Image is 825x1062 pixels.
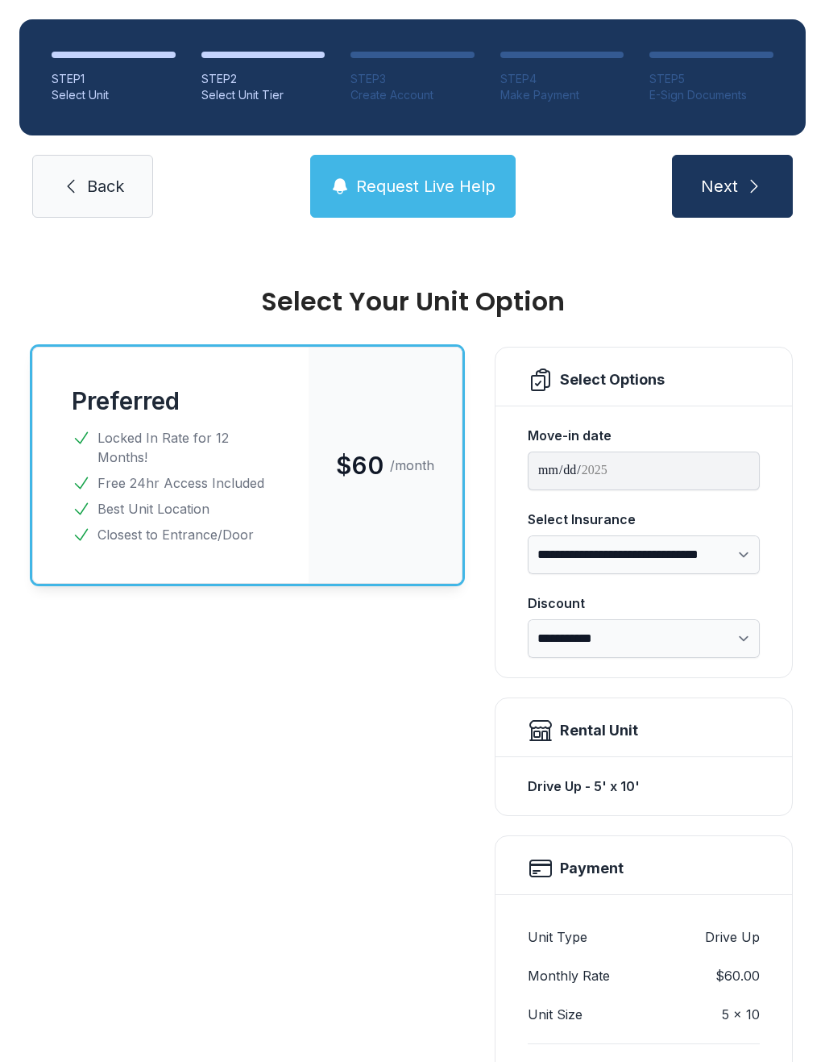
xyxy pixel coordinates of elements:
input: Move-in date [528,452,760,490]
div: STEP 2 [201,71,325,87]
h2: Payment [560,857,624,880]
div: Make Payment [500,87,624,103]
select: Discount [528,619,760,658]
span: Best Unit Location [97,499,209,519]
span: Request Live Help [356,175,495,198]
dd: Drive Up [705,927,760,947]
select: Select Insurance [528,535,760,574]
div: Drive Up - 5' x 10' [528,770,760,802]
dd: 5 x 10 [722,1005,760,1024]
dt: Unit Type [528,927,587,947]
div: Move-in date [528,426,760,445]
span: Back [87,175,124,198]
div: STEP 3 [350,71,475,87]
div: STEP 5 [649,71,773,87]
div: Create Account [350,87,475,103]
button: Preferred [72,386,180,415]
span: Closest to Entrance/Door [97,525,254,544]
div: STEP 4 [500,71,624,87]
span: Locked In Rate for 12 Months! [97,428,270,467]
div: Rental Unit [560,719,638,742]
div: Select Insurance [528,510,760,529]
dd: $60.00 [715,966,760,985]
div: E-Sign Documents [649,87,773,103]
div: Select Unit Tier [201,87,325,103]
div: STEP 1 [52,71,176,87]
span: $60 [336,451,383,480]
div: Select Options [560,369,665,391]
span: Next [701,175,738,198]
div: Select Your Unit Option [32,289,793,314]
div: Discount [528,593,760,613]
span: /month [390,456,434,475]
dt: Unit Size [528,1005,582,1024]
span: Free 24hr Access Included [97,473,264,493]
div: Select Unit [52,87,176,103]
dt: Monthly Rate [528,966,610,985]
